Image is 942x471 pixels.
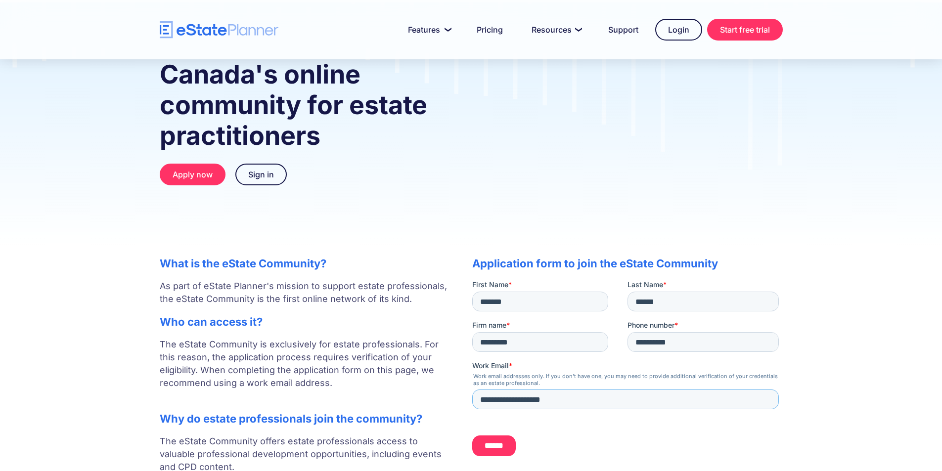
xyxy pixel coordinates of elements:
[160,280,452,305] p: As part of eState Planner's mission to support estate professionals, the eState Community is the ...
[235,164,287,185] a: Sign in
[160,164,225,185] a: Apply now
[160,315,452,328] h2: Who can access it?
[596,20,650,40] a: Support
[160,21,278,39] a: home
[465,20,515,40] a: Pricing
[707,19,783,41] a: Start free trial
[160,338,452,402] p: The eState Community is exclusively for estate professionals. For this reason, the application pr...
[472,280,783,465] iframe: Form 0
[655,19,702,41] a: Login
[396,20,460,40] a: Features
[160,59,427,151] strong: Canada's online community for estate practitioners
[520,20,591,40] a: Resources
[472,257,783,270] h2: Application form to join the eState Community
[160,257,452,270] h2: What is the eState Community?
[160,412,452,425] h2: Why do estate professionals join the community?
